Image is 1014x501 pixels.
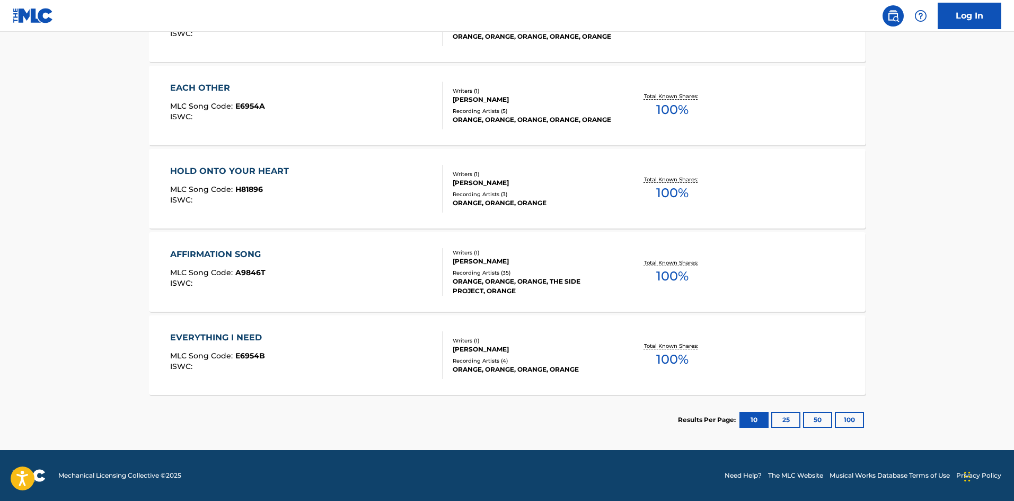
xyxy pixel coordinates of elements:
[961,450,1014,501] iframe: Chat Widget
[170,101,235,111] span: MLC Song Code :
[149,149,866,228] a: HOLD ONTO YOUR HEARTMLC Song Code:H81896ISWC:Writers (1)[PERSON_NAME]Recording Artists (3)ORANGE,...
[453,277,613,296] div: ORANGE, ORANGE, ORANGE, THE SIDE PROJECT, ORANGE
[453,269,613,277] div: Recording Artists ( 35 )
[453,257,613,266] div: [PERSON_NAME]
[453,249,613,257] div: Writers ( 1 )
[656,100,689,119] span: 100 %
[644,259,701,267] p: Total Known Shares:
[170,165,294,178] div: HOLD ONTO YOUR HEART
[453,32,613,41] div: ORANGE, ORANGE, ORANGE, ORANGE, ORANGE
[453,170,613,178] div: Writers ( 1 )
[914,10,927,22] img: help
[453,357,613,365] div: Recording Artists ( 4 )
[771,412,800,428] button: 25
[235,184,263,194] span: H81896
[938,3,1001,29] a: Log In
[170,278,195,288] span: ISWC :
[170,331,267,344] div: EVERYTHING I NEED
[803,412,832,428] button: 50
[170,195,195,205] span: ISWC :
[768,471,823,480] a: The MLC Website
[956,471,1001,480] a: Privacy Policy
[170,112,195,121] span: ISWC :
[235,101,265,111] span: E6954A
[835,412,864,428] button: 100
[13,8,54,23] img: MLC Logo
[453,87,613,95] div: Writers ( 1 )
[644,175,701,183] p: Total Known Shares:
[149,315,866,395] a: EVERYTHING I NEEDMLC Song Code:E6954BISWC:Writers (1)[PERSON_NAME]Recording Artists (4)ORANGE, OR...
[170,268,235,277] span: MLC Song Code :
[739,412,769,428] button: 10
[170,82,265,94] div: EACH OTHER
[656,350,689,369] span: 100 %
[656,183,689,203] span: 100 %
[964,461,971,493] div: Drag
[453,107,613,115] div: Recording Artists ( 5 )
[235,351,265,361] span: E6954B
[170,362,195,371] span: ISWC :
[170,248,266,261] div: AFFIRMATION SONG
[235,268,266,277] span: A9846T
[453,365,613,374] div: ORANGE, ORANGE, ORANGE, ORANGE
[883,5,904,27] a: Public Search
[13,469,46,482] img: logo
[887,10,900,22] img: search
[644,92,701,100] p: Total Known Shares:
[830,471,950,480] a: Musical Works Database Terms of Use
[453,190,613,198] div: Recording Artists ( 3 )
[149,66,866,145] a: EACH OTHERMLC Song Code:E6954AISWC:Writers (1)[PERSON_NAME]Recording Artists (5)ORANGE, ORANGE, O...
[149,232,866,312] a: AFFIRMATION SONGMLC Song Code:A9846TISWC:Writers (1)[PERSON_NAME]Recording Artists (35)ORANGE, OR...
[725,471,762,480] a: Need Help?
[453,198,613,208] div: ORANGE, ORANGE, ORANGE
[453,178,613,188] div: [PERSON_NAME]
[170,184,235,194] span: MLC Song Code :
[170,351,235,361] span: MLC Song Code :
[453,115,613,125] div: ORANGE, ORANGE, ORANGE, ORANGE, ORANGE
[644,342,701,350] p: Total Known Shares:
[170,29,195,38] span: ISWC :
[453,337,613,345] div: Writers ( 1 )
[453,345,613,354] div: [PERSON_NAME]
[58,471,181,480] span: Mechanical Licensing Collective © 2025
[656,267,689,286] span: 100 %
[453,95,613,104] div: [PERSON_NAME]
[910,5,931,27] div: Help
[678,415,738,425] p: Results Per Page:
